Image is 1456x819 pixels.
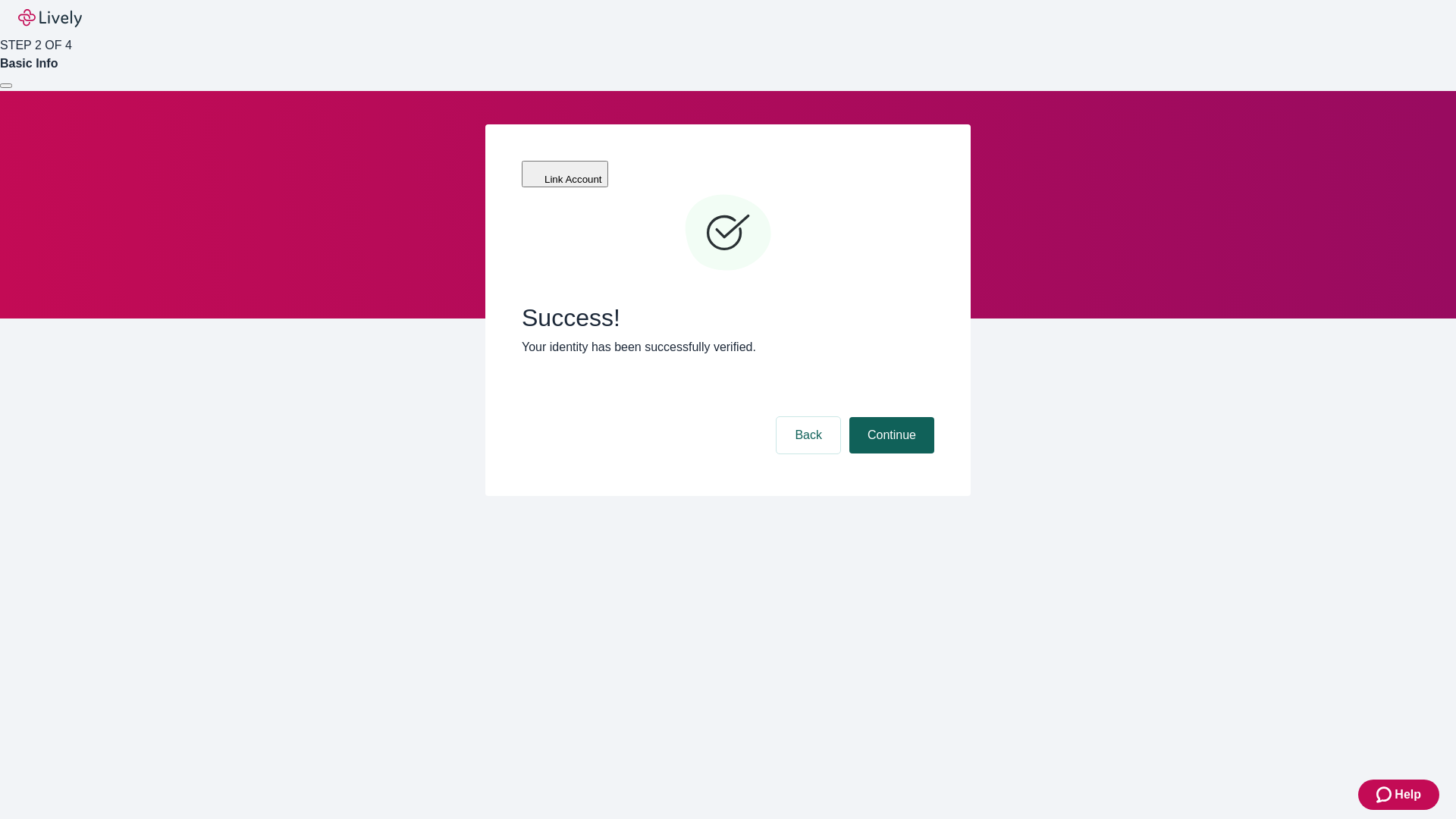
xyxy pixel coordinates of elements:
span: Success! [522,303,934,332]
button: Link Account [522,161,608,187]
svg: Checkmark icon [682,188,773,279]
p: Your identity has been successfully verified. [522,338,934,356]
span: Help [1395,786,1421,804]
img: Lively [18,9,82,27]
svg: Zendesk support icon [1376,786,1395,804]
button: Continue [849,417,934,453]
button: Back [777,417,840,453]
button: Zendesk support iconHelp [1358,780,1439,810]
